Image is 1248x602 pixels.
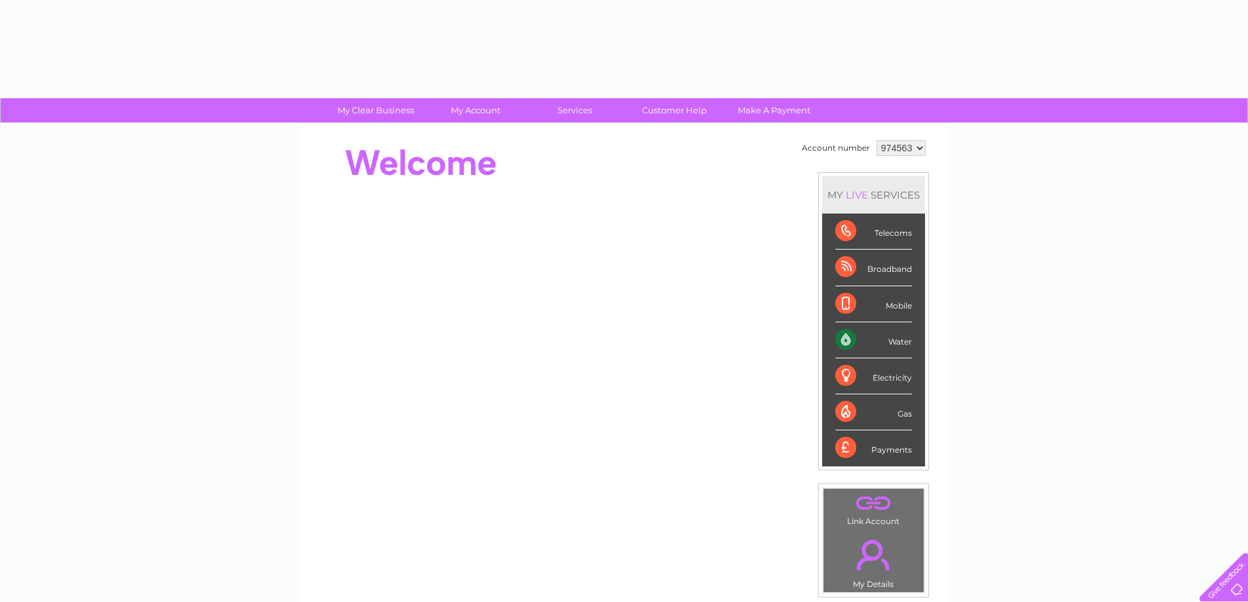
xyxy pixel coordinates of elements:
[322,98,430,122] a: My Clear Business
[835,250,912,286] div: Broadband
[827,532,920,578] a: .
[835,430,912,466] div: Payments
[827,492,920,515] a: .
[421,98,529,122] a: My Account
[521,98,629,122] a: Services
[620,98,728,122] a: Customer Help
[799,137,873,159] td: Account number
[835,286,912,322] div: Mobile
[843,189,871,201] div: LIVE
[823,488,924,529] td: Link Account
[835,394,912,430] div: Gas
[822,176,925,214] div: MY SERVICES
[835,358,912,394] div: Electricity
[720,98,828,122] a: Make A Payment
[835,214,912,250] div: Telecoms
[823,529,924,593] td: My Details
[835,322,912,358] div: Water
